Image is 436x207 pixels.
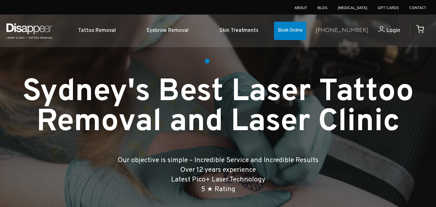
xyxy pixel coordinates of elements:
a: Login [368,26,400,36]
span: Login [386,27,400,34]
a: Tattoo Removal [63,21,131,41]
a: [PHONE_NUMBER] [316,26,368,36]
a: Blog [318,5,328,11]
a: Contact [409,5,426,11]
a: Gift Cards [378,5,399,11]
a: Book Online [274,22,306,40]
a: [MEDICAL_DATA] [338,5,367,11]
a: Eyebrow Removal [131,21,204,41]
big: Our objective is simple – Incredible Service and Incredible Results Over 12 years experience Late... [118,156,319,193]
a: About [294,5,307,11]
img: Disappear - Laser Clinic and Tattoo Removal Services in Sydney, Australia [5,19,54,42]
h1: Sydney's Best Laser Tattoo Removal and Laser Clinic [5,78,431,138]
a: Skin Treatments [204,21,274,41]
